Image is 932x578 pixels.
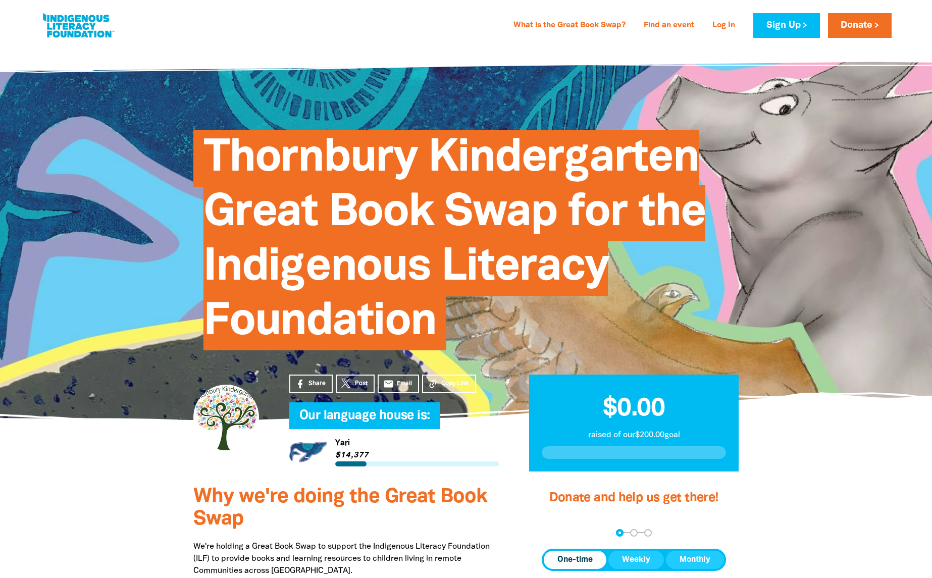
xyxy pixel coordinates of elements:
[603,397,665,421] span: $0.00
[378,375,419,393] a: emailEmail
[666,551,724,569] button: Monthly
[753,13,819,38] a: Sign Up
[507,18,632,34] a: What is the Great Book Swap?
[557,554,593,566] span: One-time
[828,13,892,38] a: Donate
[608,551,664,569] button: Weekly
[549,492,719,504] span: Donate and help us get there!
[630,529,638,537] button: Navigate to step 2 of 3 to enter your details
[299,410,430,429] span: Our language house is:
[644,529,652,537] button: Navigate to step 3 of 3 to enter your payment details
[706,18,741,34] a: Log In
[308,379,326,388] span: Share
[422,375,476,393] button: Copy Link
[680,554,710,566] span: Monthly
[289,375,333,393] a: Share
[441,379,469,388] span: Copy Link
[622,554,650,566] span: Weekly
[638,18,700,34] a: Find an event
[203,138,705,350] span: Thornbury Kindergarten Great Book Swap for the Indigenous Literacy Foundation
[616,529,624,537] button: Navigate to step 1 of 3 to enter your donation amount
[336,375,375,393] a: Post
[397,379,412,388] span: Email
[542,549,726,571] div: Donation frequency
[289,419,499,425] h6: My Team
[383,379,394,389] i: email
[355,379,368,388] span: Post
[193,488,487,529] span: Why we're doing the Great Book Swap
[542,429,726,441] p: raised of our $200.00 goal
[544,551,606,569] button: One-time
